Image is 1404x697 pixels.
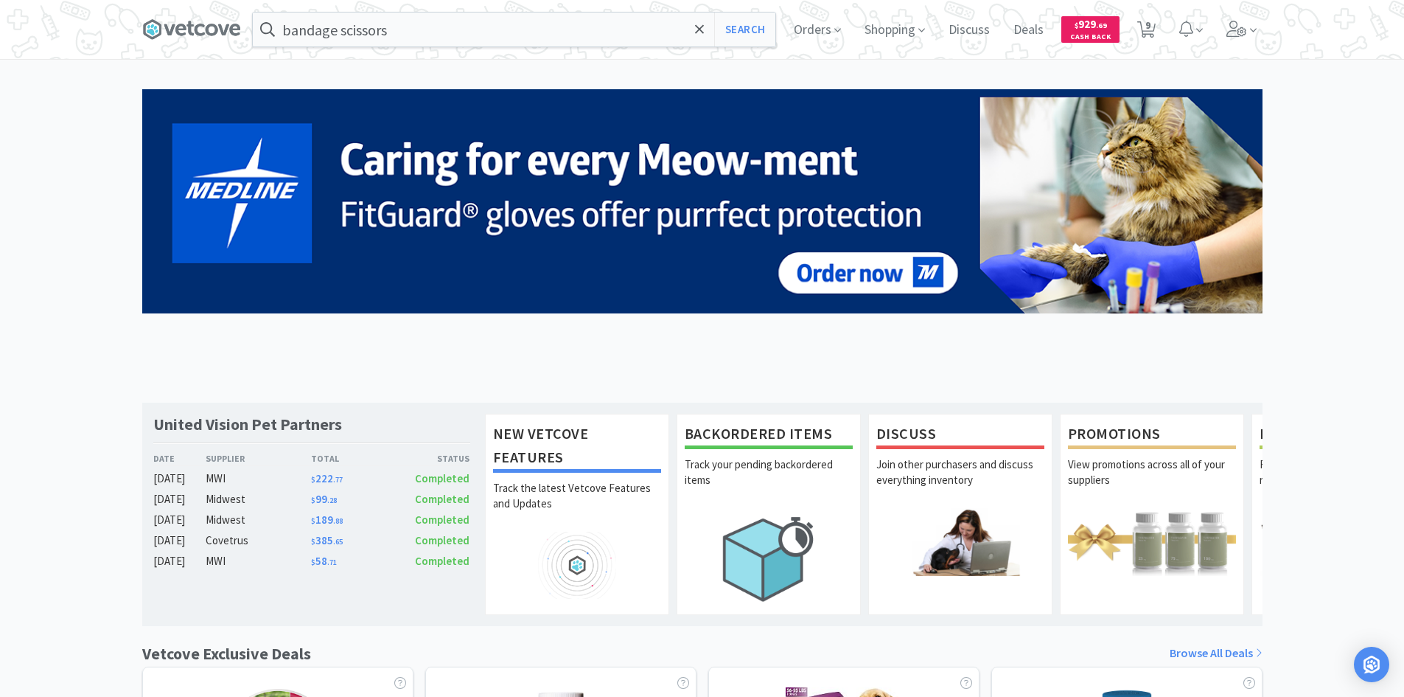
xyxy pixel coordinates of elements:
[311,516,315,526] span: $
[493,422,661,473] h1: New Vetcove Features
[415,471,469,485] span: Completed
[311,471,343,485] span: 222
[311,558,315,567] span: $
[876,422,1044,449] h1: Discuss
[677,414,861,614] a: Backordered ItemsTrack your pending backordered items
[1061,10,1120,49] a: $929.69Cash Back
[493,480,661,532] p: Track the latest Vetcove Features and Updates
[333,475,343,485] span: . 77
[415,492,469,506] span: Completed
[311,513,343,527] span: 189
[685,422,853,449] h1: Backordered Items
[153,532,470,549] a: [DATE]Covetrus$385.65Completed
[685,508,853,609] img: hero_backorders.png
[206,511,311,529] div: Midwest
[1075,21,1078,30] span: $
[391,451,470,465] div: Status
[311,537,315,547] span: $
[415,533,469,547] span: Completed
[206,490,311,508] div: Midwest
[943,24,996,37] a: Discuss
[206,532,311,549] div: Covetrus
[327,558,337,567] span: . 71
[876,508,1044,575] img: hero_discuss.png
[1131,25,1162,38] a: 9
[153,470,470,488] a: [DATE]MWI$222.77Completed
[311,533,343,547] span: 385
[685,457,853,508] p: Track your pending backordered items
[1060,414,1244,614] a: PromotionsView promotions across all of your suppliers
[485,414,669,614] a: New Vetcove FeaturesTrack the latest Vetcove Features and Updates
[153,511,206,529] div: [DATE]
[311,451,391,465] div: Total
[153,490,470,508] a: [DATE]Midwest$99.28Completed
[1070,33,1111,43] span: Cash Back
[868,414,1052,614] a: DiscussJoin other purchasers and discuss everything inventory
[876,457,1044,508] p: Join other purchasers and discuss everything inventory
[311,475,315,485] span: $
[311,554,337,568] span: 58
[153,451,206,465] div: Date
[333,516,343,526] span: . 88
[311,492,337,506] span: 99
[333,537,343,547] span: . 65
[493,532,661,599] img: hero_feature_roadmap.png
[206,552,311,570] div: MWI
[1170,644,1262,663] a: Browse All Deals
[142,641,311,667] h1: Vetcove Exclusive Deals
[415,554,469,568] span: Completed
[153,414,342,435] h1: United Vision Pet Partners
[253,13,775,46] input: Search by item, sku, manufacturer, ingredient, size...
[1354,647,1389,682] div: Open Intercom Messenger
[327,496,337,505] span: . 28
[415,513,469,527] span: Completed
[1068,457,1236,508] p: View promotions across all of your suppliers
[311,496,315,505] span: $
[142,89,1262,313] img: 5b85490d2c9a43ef9873369d65f5cc4c_481.png
[1096,21,1107,30] span: . 69
[1075,17,1107,31] span: 929
[1068,508,1236,575] img: hero_promotions.png
[153,552,206,570] div: [DATE]
[153,552,470,570] a: [DATE]MWI$58.71Completed
[153,490,206,508] div: [DATE]
[153,511,470,529] a: [DATE]Midwest$189.88Completed
[1068,422,1236,449] h1: Promotions
[206,451,311,465] div: Supplier
[714,13,775,46] button: Search
[1007,24,1049,37] a: Deals
[153,532,206,549] div: [DATE]
[153,470,206,488] div: [DATE]
[206,470,311,488] div: MWI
